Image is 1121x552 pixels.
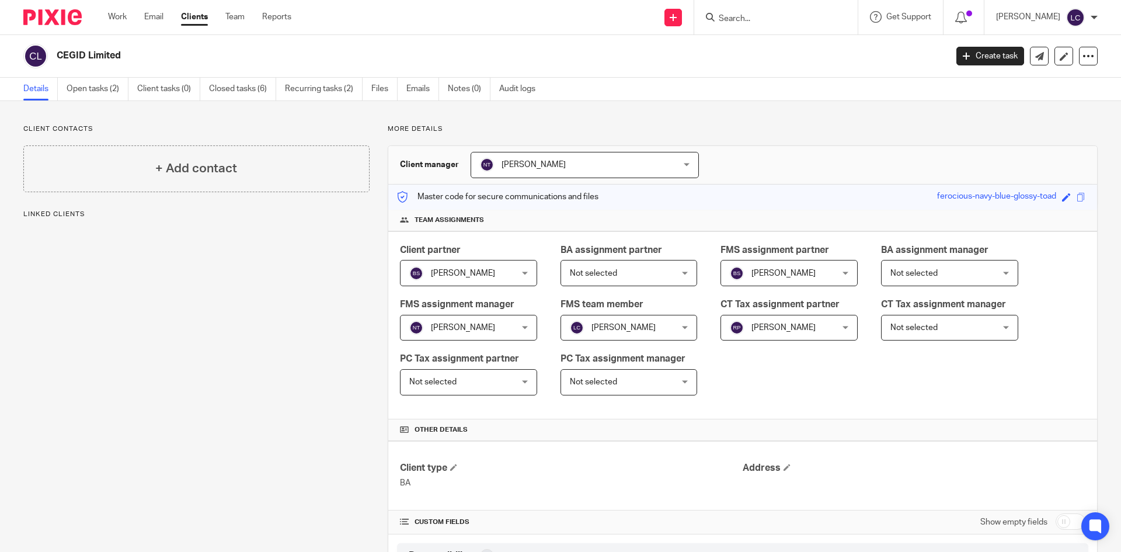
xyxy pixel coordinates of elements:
img: svg%3E [23,44,48,68]
span: [PERSON_NAME] [431,269,495,277]
img: svg%3E [480,158,494,172]
p: BA [400,477,743,489]
img: svg%3E [409,321,423,335]
a: Files [371,78,398,100]
span: Not selected [890,269,938,277]
p: Master code for secure communications and files [397,191,598,203]
a: Email [144,11,163,23]
h3: Client manager [400,159,459,171]
div: ferocious-navy-blue-glossy-toad [937,190,1056,204]
a: Details [23,78,58,100]
img: svg%3E [1066,8,1085,27]
span: [PERSON_NAME] [591,324,656,332]
img: svg%3E [730,266,744,280]
span: Get Support [886,13,931,21]
p: Linked clients [23,210,370,219]
a: Open tasks (2) [67,78,128,100]
span: PC Tax assignment manager [560,354,685,363]
a: Notes (0) [448,78,490,100]
img: svg%3E [570,321,584,335]
span: CT Tax assignment manager [881,300,1006,309]
p: More details [388,124,1098,134]
h4: Address [743,462,1085,474]
p: [PERSON_NAME] [996,11,1060,23]
span: [PERSON_NAME] [431,324,495,332]
input: Search [718,14,823,25]
span: Not selected [570,269,617,277]
a: Recurring tasks (2) [285,78,363,100]
h4: Client type [400,462,743,474]
span: FMS assignment partner [720,245,829,255]
a: Work [108,11,127,23]
span: Team assignments [415,216,484,225]
span: [PERSON_NAME] [751,269,816,277]
a: Clients [181,11,208,23]
span: CT Tax assignment partner [720,300,840,309]
h4: + Add contact [155,159,237,178]
a: Create task [956,47,1024,65]
a: Reports [262,11,291,23]
span: [PERSON_NAME] [502,161,566,169]
img: svg%3E [409,266,423,280]
a: Closed tasks (6) [209,78,276,100]
h4: CUSTOM FIELDS [400,518,743,527]
h2: CEGID Limited [57,50,763,62]
span: FMS assignment manager [400,300,514,309]
span: Client partner [400,245,461,255]
p: Client contacts [23,124,370,134]
img: Pixie [23,9,82,25]
span: Other details [415,425,468,435]
span: [PERSON_NAME] [751,324,816,332]
a: Emails [406,78,439,100]
img: svg%3E [730,321,744,335]
span: FMS team member [560,300,643,309]
span: Not selected [409,378,457,386]
span: Not selected [570,378,617,386]
span: Not selected [890,324,938,332]
a: Client tasks (0) [137,78,200,100]
a: Team [225,11,245,23]
label: Show empty fields [980,516,1047,528]
span: BA assignment partner [560,245,662,255]
a: Audit logs [499,78,544,100]
span: BA assignment manager [881,245,988,255]
span: PC Tax assignment partner [400,354,519,363]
